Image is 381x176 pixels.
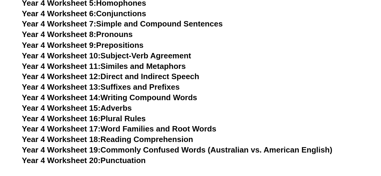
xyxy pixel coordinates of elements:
[22,103,132,112] a: Year 4 Worksheet 15:Adverbs
[22,72,101,81] span: Year 4 Worksheet 12:
[22,82,180,91] a: Year 4 Worksheet 13:Suffixes and Prefixes
[22,145,333,154] a: Year 4 Worksheet 19:Commonly Confused Words (Australian vs. American English)
[22,9,96,18] span: Year 4 Worksheet 6:
[22,156,101,165] span: Year 4 Worksheet 20:
[22,93,197,102] a: Year 4 Worksheet 14:Writing Compound Words
[22,19,96,28] span: Year 4 Worksheet 7:
[22,156,146,165] a: Year 4 Worksheet 20:Punctuation
[22,72,199,81] a: Year 4 Worksheet 12:Direct and Indirect Speech
[22,103,101,112] span: Year 4 Worksheet 15:
[22,114,146,123] a: Year 4 Worksheet 16:Plural Rules
[22,51,101,60] span: Year 4 Worksheet 10:
[22,114,101,123] span: Year 4 Worksheet 16:
[22,134,101,144] span: Year 4 Worksheet 18:
[22,40,144,49] a: Year 4 Worksheet 9:Prepositions
[22,51,191,60] a: Year 4 Worksheet 10:Subject-Verb Agreement
[22,40,96,49] span: Year 4 Worksheet 9:
[281,108,381,176] iframe: Chat Widget
[22,124,101,133] span: Year 4 Worksheet 17:
[22,145,101,154] span: Year 4 Worksheet 19:
[22,61,186,70] a: Year 4 Worksheet 11:Similes and Metaphors
[22,134,193,144] a: Year 4 Worksheet 18:Reading Comprehension
[22,82,101,91] span: Year 4 Worksheet 13:
[22,9,146,18] a: Year 4 Worksheet 6:Conjunctions
[22,30,133,39] a: Year 4 Worksheet 8:Pronouns
[22,19,223,28] a: Year 4 Worksheet 7:Simple and Compound Sentences
[22,30,96,39] span: Year 4 Worksheet 8:
[22,93,101,102] span: Year 4 Worksheet 14:
[22,61,101,70] span: Year 4 Worksheet 11:
[22,124,216,133] a: Year 4 Worksheet 17:Word Families and Root Words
